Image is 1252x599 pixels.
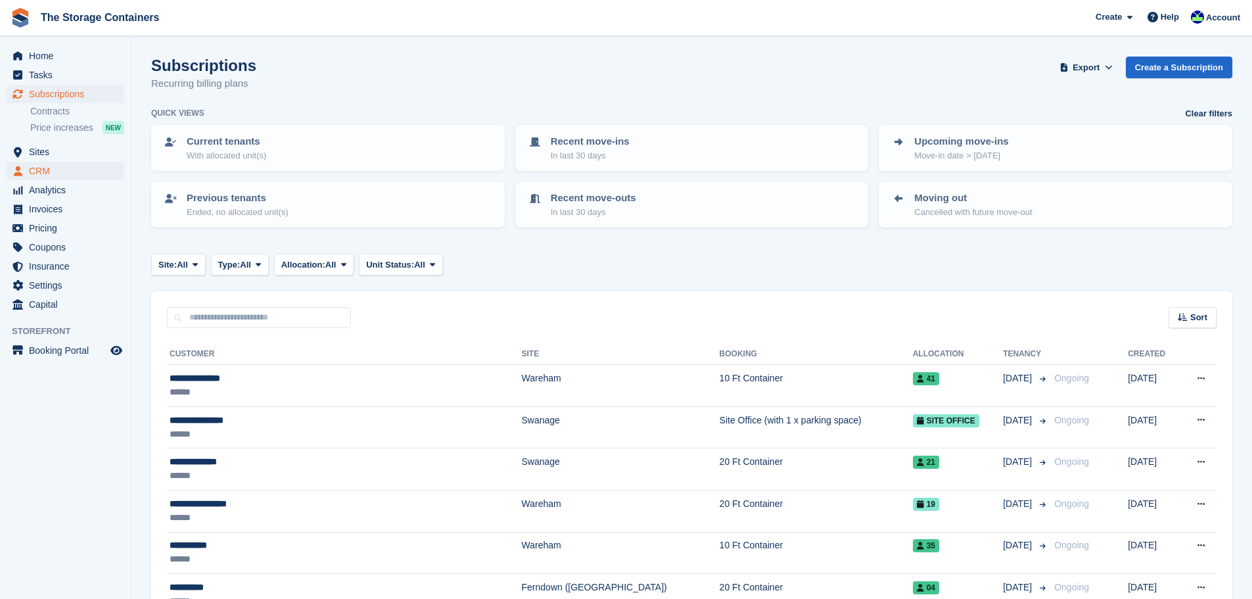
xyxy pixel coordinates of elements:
[366,258,414,272] span: Unit Status:
[7,47,124,65] a: menu
[517,126,868,170] a: Recent move-ins In last 30 days
[359,254,442,276] button: Unit Status: All
[1126,57,1232,78] a: Create a Subscription
[1191,11,1204,24] img: Stacy Williams
[1128,344,1179,365] th: Created
[158,258,177,272] span: Site:
[880,183,1231,226] a: Moving out Cancelled with future move-out
[1128,365,1179,407] td: [DATE]
[29,276,108,295] span: Settings
[29,200,108,218] span: Invoices
[7,257,124,276] a: menu
[152,183,503,226] a: Previous tenants Ended, no allocated unit(s)
[551,191,636,206] p: Recent move-outs
[551,134,630,149] p: Recent move-ins
[1128,448,1179,491] td: [DATE]
[913,498,939,511] span: 19
[522,365,720,407] td: Wareham
[7,219,124,237] a: menu
[30,122,93,134] span: Price increases
[11,8,30,28] img: stora-icon-8386f47178a22dfd0bd8f6a31ec36ba5ce8667c1dd55bd0f319d3a0aa187defe.svg
[517,183,868,226] a: Recent move-outs In last 30 days
[7,66,124,84] a: menu
[7,85,124,103] a: menu
[1003,497,1034,511] span: [DATE]
[211,254,269,276] button: Type: All
[1073,61,1100,74] span: Export
[7,200,124,218] a: menu
[29,257,108,276] span: Insurance
[7,238,124,256] a: menu
[1054,373,1089,383] span: Ongoing
[29,143,108,161] span: Sites
[7,181,124,199] a: menu
[914,149,1008,162] p: Move-in date > [DATE]
[29,181,108,199] span: Analytics
[29,219,108,237] span: Pricing
[29,295,108,314] span: Capital
[914,134,1008,149] p: Upcoming move-ins
[1185,107,1232,120] a: Clear filters
[167,344,522,365] th: Customer
[187,206,289,219] p: Ended, no allocated unit(s)
[414,258,425,272] span: All
[29,341,108,360] span: Booking Portal
[1054,415,1089,425] span: Ongoing
[274,254,354,276] button: Allocation: All
[1190,311,1207,324] span: Sort
[522,448,720,491] td: Swanage
[913,344,1003,365] th: Allocation
[1096,11,1122,24] span: Create
[880,126,1231,170] a: Upcoming move-ins Move-in date > [DATE]
[913,539,939,552] span: 35
[151,57,256,74] h1: Subscriptions
[1003,371,1034,385] span: [DATE]
[7,162,124,180] a: menu
[720,532,913,574] td: 10 Ft Container
[151,254,206,276] button: Site: All
[1128,490,1179,532] td: [DATE]
[325,258,336,272] span: All
[151,107,204,119] h6: Quick views
[30,120,124,135] a: Price increases NEW
[7,143,124,161] a: menu
[1054,582,1089,592] span: Ongoing
[914,206,1032,219] p: Cancelled with future move-out
[240,258,251,272] span: All
[1128,532,1179,574] td: [DATE]
[1054,498,1089,509] span: Ongoing
[1161,11,1179,24] span: Help
[108,343,124,358] a: Preview store
[914,191,1032,206] p: Moving out
[151,76,256,91] p: Recurring billing plans
[29,85,108,103] span: Subscriptions
[720,490,913,532] td: 20 Ft Container
[187,134,266,149] p: Current tenants
[913,456,939,469] span: 21
[720,365,913,407] td: 10 Ft Container
[913,372,939,385] span: 41
[29,238,108,256] span: Coupons
[1003,455,1034,469] span: [DATE]
[281,258,325,272] span: Allocation:
[29,66,108,84] span: Tasks
[177,258,188,272] span: All
[1057,57,1115,78] button: Export
[7,295,124,314] a: menu
[522,344,720,365] th: Site
[522,490,720,532] td: Wareham
[1054,456,1089,467] span: Ongoing
[12,325,131,338] span: Storefront
[29,162,108,180] span: CRM
[1003,344,1049,365] th: Tenancy
[152,126,503,170] a: Current tenants With allocated unit(s)
[187,191,289,206] p: Previous tenants
[29,47,108,65] span: Home
[1128,406,1179,448] td: [DATE]
[30,105,124,118] a: Contracts
[1206,11,1240,24] span: Account
[913,414,979,427] span: Site Office
[103,121,124,134] div: NEW
[551,149,630,162] p: In last 30 days
[7,341,124,360] a: menu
